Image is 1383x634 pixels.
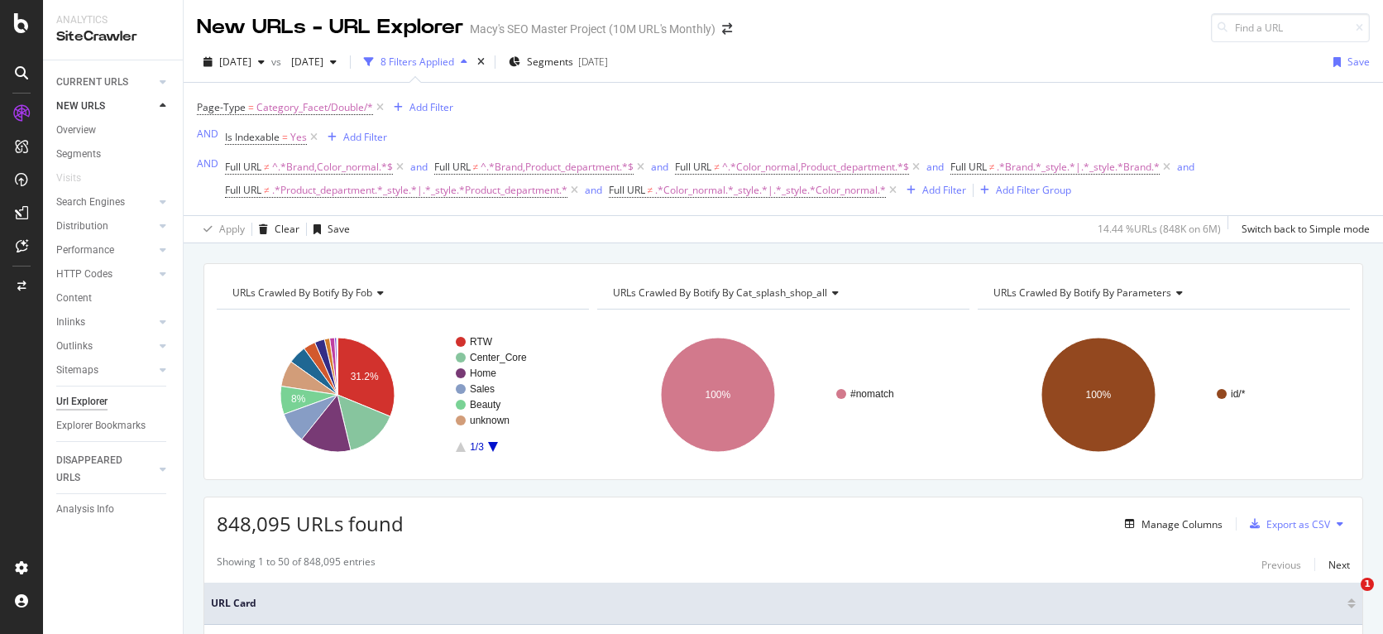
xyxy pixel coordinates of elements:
[343,130,387,144] div: Add Filter
[56,362,155,379] a: Sitemaps
[197,100,246,114] span: Page-Type
[1243,511,1330,537] button: Export as CSV
[1328,555,1350,574] button: Next
[993,286,1171,300] span: URLs Crawled By Botify By parameters
[597,323,965,467] svg: A chart.
[1266,517,1330,531] div: Export as CSV
[56,417,171,435] a: Explorer Bookmarks
[610,280,955,306] h4: URLs Crawled By Botify By cat_splash_shop_all
[56,146,171,163] a: Segments
[56,314,85,331] div: Inlinks
[56,362,98,379] div: Sitemaps
[217,323,585,467] svg: A chart.
[197,126,218,142] button: AND
[264,160,270,174] span: ≠
[56,13,170,27] div: Analytics
[1361,578,1374,591] span: 1
[1327,578,1366,617] iframe: Intercom live chat
[470,336,493,348] text: RTW
[651,159,668,175] button: and
[950,160,987,174] span: Full URL
[473,160,479,174] span: ≠
[275,222,299,236] div: Clear
[56,338,93,355] div: Outlinks
[56,170,98,187] a: Visits
[609,183,645,197] span: Full URL
[502,49,615,75] button: Segments[DATE]
[1328,558,1350,572] div: Next
[282,130,288,144] span: =
[651,160,668,174] div: and
[387,98,453,118] button: Add Filter
[197,156,218,171] div: AND
[197,156,218,171] button: AND
[56,242,155,259] a: Performance
[197,13,463,41] div: New URLs - URL Explorer
[1327,49,1370,75] button: Save
[56,501,114,518] div: Analysis Info
[470,441,484,453] text: 1/3
[321,127,387,147] button: Add Filter
[380,55,454,69] div: 8 Filters Applied
[470,399,500,411] text: Beauty
[926,159,944,175] button: and
[481,156,634,179] span: ^.*Brand,Product_department.*$
[990,280,1335,306] h4: URLs Crawled By Botify By parameters
[56,314,155,331] a: Inlinks
[585,183,602,197] div: and
[470,352,527,363] text: Center_Core
[291,393,306,405] text: 8%
[56,194,155,211] a: Search Engines
[351,371,379,382] text: 31.2%
[722,23,732,35] div: arrow-right-arrow-left
[1098,222,1221,236] div: 14.44 % URLs ( 848K on 6M )
[978,323,1346,467] svg: A chart.
[56,122,96,139] div: Overview
[1177,160,1194,174] div: and
[328,222,350,236] div: Save
[1242,222,1370,236] div: Switch back to Simple mode
[219,55,251,69] span: 2025 Jul. 10th
[1211,13,1370,42] input: Find a URL
[225,183,261,197] span: Full URL
[197,127,218,141] div: AND
[56,393,171,411] a: Url Explorer
[248,100,254,114] span: =
[225,130,280,144] span: Is Indexable
[217,555,376,574] div: Showing 1 to 50 of 848,095 entries
[56,98,105,115] div: NEW URLS
[271,55,285,69] span: vs
[1261,555,1301,574] button: Previous
[56,170,81,187] div: Visits
[56,218,155,235] a: Distribution
[675,160,711,174] span: Full URL
[56,501,171,518] a: Analysis Info
[56,417,146,435] div: Explorer Bookmarks
[219,222,245,236] div: Apply
[56,452,140,487] div: DISAPPEARED URLS
[217,510,404,537] span: 848,095 URLs found
[56,266,155,283] a: HTTP Codes
[272,179,567,202] span: .*Product_department.*_style.*|.*_style.*Product_department.*
[197,49,271,75] button: [DATE]
[225,160,261,174] span: Full URL
[474,54,488,70] div: times
[926,160,944,174] div: and
[1141,517,1223,531] div: Manage Columns
[722,156,909,179] span: ^.*Color_normal,Product_department.*$
[56,393,108,411] div: Url Explorer
[900,180,966,200] button: Add Filter
[307,216,350,243] button: Save
[1177,159,1194,175] button: and
[989,160,995,174] span: ≠
[211,596,1343,611] span: URL Card
[996,183,1071,197] div: Add Filter Group
[410,160,428,174] div: and
[655,179,886,202] span: .*Color_normal.*_style.*|.*_style.*Color_normal.*
[974,180,1071,200] button: Add Filter Group
[56,290,92,307] div: Content
[1118,514,1223,534] button: Manage Columns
